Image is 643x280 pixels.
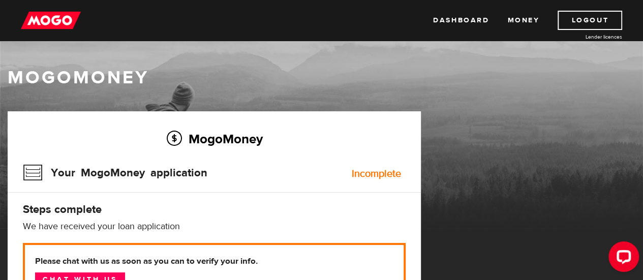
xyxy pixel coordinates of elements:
a: Dashboard [433,11,489,30]
h1: MogoMoney [8,67,635,88]
a: Lender licences [546,33,622,41]
b: Please chat with us as soon as you can to verify your info. [35,255,393,267]
a: Money [507,11,539,30]
h3: Your MogoMoney application [23,160,207,186]
h4: Steps complete [23,202,406,216]
h2: MogoMoney [23,128,406,149]
p: We have received your loan application [23,221,406,233]
div: Incomplete [351,169,401,179]
iframe: LiveChat chat widget [600,237,643,280]
img: mogo_logo-11ee424be714fa7cbb0f0f49df9e16ec.png [21,11,81,30]
a: Logout [558,11,622,30]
